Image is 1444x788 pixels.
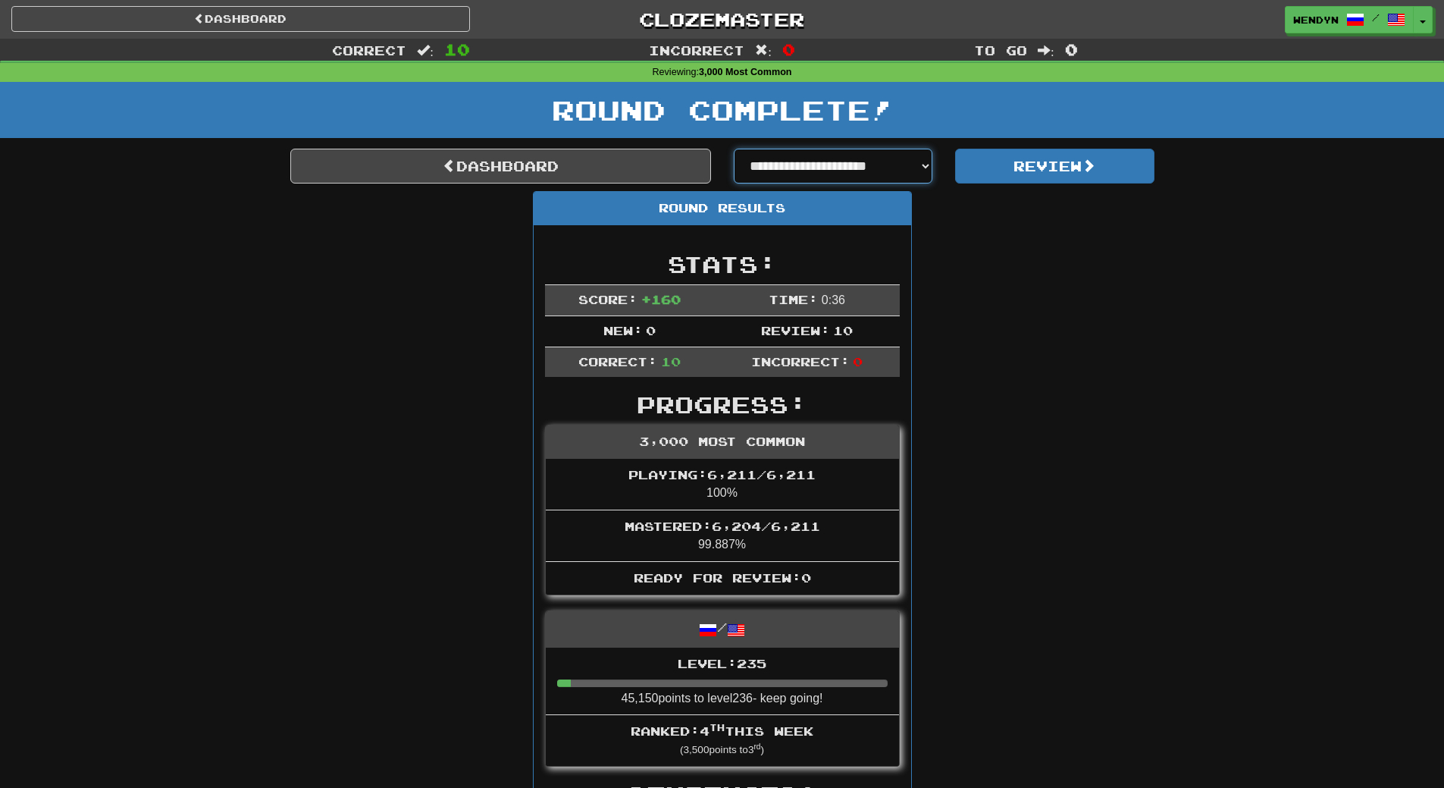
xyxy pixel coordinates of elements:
span: : [417,44,434,57]
span: : [755,44,772,57]
span: Correct [332,42,406,58]
span: 10 [661,354,681,369]
sup: th [709,722,725,733]
span: 0 [646,323,656,337]
span: Ranked: 4 this week [631,724,813,738]
span: Correct: [578,354,657,369]
a: Clozemaster [493,6,951,33]
span: : [1038,44,1054,57]
div: Round Results [534,192,911,225]
span: Playing: 6,211 / 6,211 [628,467,816,482]
span: / [1372,12,1380,23]
span: 0 [1065,40,1078,58]
span: To go [974,42,1027,58]
small: ( 3,500 points to 3 ) [680,744,764,755]
span: Ready for Review: 0 [634,570,811,585]
h2: Stats: [545,252,900,277]
a: Dashboard [11,6,470,32]
span: WendyN [1293,13,1339,27]
span: 10 [444,40,470,58]
li: 45,150 points to level 236 - keep going! [546,648,899,716]
span: Time: [769,292,818,306]
span: 10 [833,323,853,337]
span: 0 : 36 [822,294,845,306]
span: New: [603,323,643,337]
div: 3,000 Most Common [546,425,899,459]
span: Review: [761,323,830,337]
strong: 3,000 Most Common [699,67,791,77]
sup: rd [753,742,760,751]
div: / [546,611,899,647]
span: 0 [782,40,795,58]
span: Level: 235 [678,656,766,670]
button: Review [955,149,1154,184]
a: WendyN / [1285,6,1414,33]
h2: Progress: [545,392,900,417]
span: Mastered: 6,204 / 6,211 [625,519,820,533]
span: 0 [853,354,863,369]
span: + 160 [641,292,681,306]
span: Incorrect [649,42,744,58]
li: 100% [546,459,899,510]
span: Score: [578,292,637,306]
a: Dashboard [290,149,711,184]
li: 99.887% [546,510,899,562]
h1: Round Complete! [5,95,1439,125]
span: Incorrect: [751,354,850,369]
